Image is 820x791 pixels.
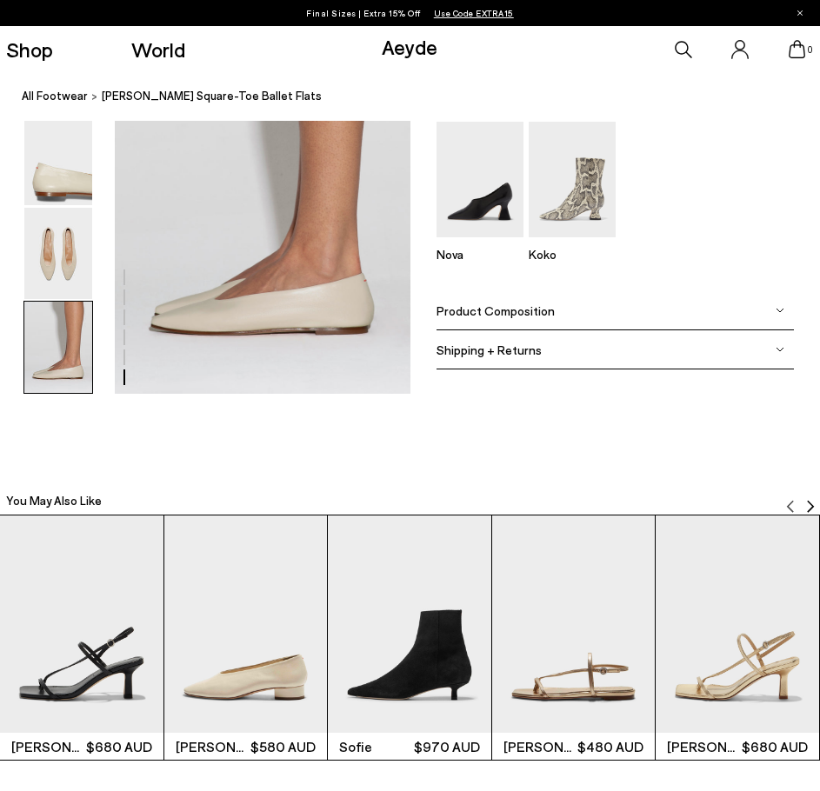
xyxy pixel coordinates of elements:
[6,492,102,509] h2: You May Also Like
[434,8,514,18] span: Navigate to /collections/ss25-final-sizes
[737,738,808,755] span: $680 AUD
[164,515,329,761] div: 2 / 6
[656,515,820,761] div: 5 / 6
[245,738,316,755] span: $580 AUD
[328,515,491,760] a: Sofie $970 AUD
[328,515,491,733] img: Sofie Suede Ankle Boots
[776,346,784,355] img: svg%3E
[6,39,53,60] a: Shop
[437,226,523,263] a: Nova Regal Pumps Nova
[131,39,185,60] a: World
[529,226,616,263] a: Koko Regal Heel Boots Koko
[803,488,817,514] button: Next slide
[437,342,542,357] span: Shipping + Returns
[164,515,328,733] img: Delia Low-Heeled Ballet Pumps
[437,248,523,263] p: Nova
[492,515,656,760] a: [PERSON_NAME] $480 AUD
[783,500,797,514] img: svg%3E
[22,87,88,105] a: All Footwear
[656,515,819,733] img: Elise Leather Toe-Post Sandals
[492,515,656,733] img: Ella Leather Toe-Post Sandals
[437,303,555,318] span: Product Composition
[11,736,82,757] span: [PERSON_NAME]
[102,87,322,105] span: [PERSON_NAME] Square-Toe Ballet Flats
[82,738,152,755] span: $680 AUD
[24,114,92,205] img: Betty Square-Toe Ballet Flats - Image 4
[776,307,784,316] img: svg%3E
[667,736,737,757] span: [PERSON_NAME]
[574,738,644,755] span: $480 AUD
[656,515,819,760] a: [PERSON_NAME] $680 AUD
[24,208,92,299] img: Betty Square-Toe Ballet Flats - Image 5
[306,4,514,22] p: Final Sizes | Extra 15% Off
[806,45,815,55] span: 0
[803,500,817,514] img: svg%3E
[339,736,410,757] span: Sofie
[503,736,574,757] span: [PERSON_NAME]
[492,515,657,761] div: 4 / 6
[164,515,328,760] a: [PERSON_NAME] $580 AUD
[176,736,246,757] span: [PERSON_NAME]
[382,34,437,59] a: Aeyde
[529,122,616,237] img: Koko Regal Heel Boots
[529,248,616,263] p: Koko
[24,302,92,393] img: Betty Square-Toe Ballet Flats - Image 6
[437,122,523,237] img: Nova Regal Pumps
[22,73,820,121] nav: breadcrumb
[783,488,797,514] button: Previous slide
[410,738,480,755] span: $970 AUD
[789,40,806,59] a: 0
[328,515,492,761] div: 3 / 6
